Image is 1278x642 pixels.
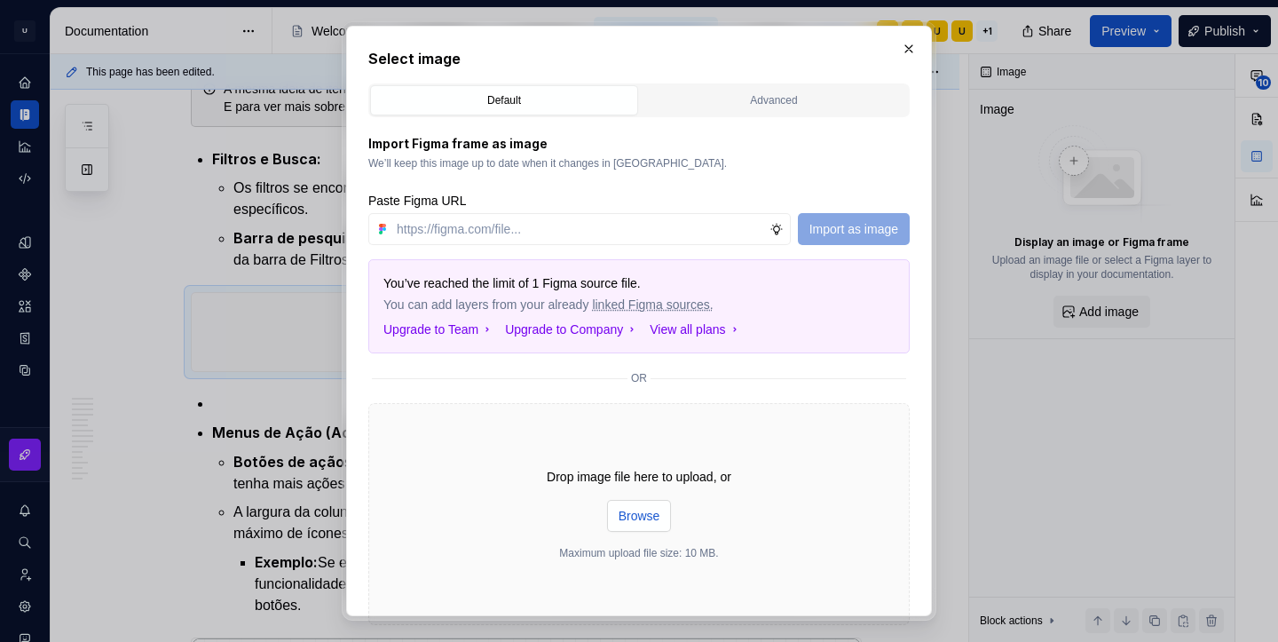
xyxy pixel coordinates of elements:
[619,507,660,525] span: Browse
[505,321,639,338] button: Upgrade to Company
[390,213,769,245] input: https://figma.com/file...
[383,296,770,313] span: You can add layers from your already
[368,192,466,210] label: Paste Figma URL
[368,48,910,69] h2: Select image
[376,91,632,109] div: Default
[559,546,718,560] p: Maximum upload file size: 10 MB.
[383,321,494,338] button: Upgrade to Team
[646,91,902,109] div: Advanced
[592,296,713,313] span: linked Figma sources.
[547,468,731,486] p: Drop image file here to upload, or
[368,156,910,170] p: We’ll keep this image up to date when it changes in [GEOGRAPHIC_DATA].
[368,135,910,153] p: Import Figma frame as image
[631,371,647,385] p: or
[607,500,672,532] button: Browse
[650,321,741,338] button: View all plans
[383,274,770,292] p: You’ve reached the limit of 1 Figma source file.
